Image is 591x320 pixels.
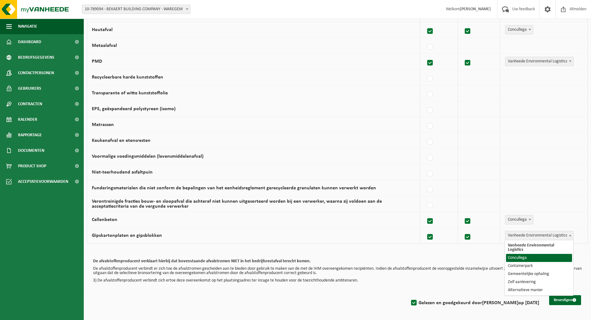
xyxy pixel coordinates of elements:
span: Product Shop [18,158,46,174]
button: Bevestigen [549,295,581,305]
label: Houtafval [92,27,113,32]
label: Gelezen en goedgekeurd door op [DATE] [410,298,539,308]
span: Concullega [505,215,533,224]
span: Kalender [18,112,37,127]
label: Metaalafval [92,43,117,48]
label: Voormalige voedingsmiddelen (levensmiddelenafval) [92,154,204,159]
span: Vanheede Environmental Logistics [505,231,573,240]
li: Concullega [506,254,572,262]
label: Keukenafval en etensresten [92,138,150,143]
span: Dashboard [18,34,41,50]
span: Gebruikers [18,81,41,96]
label: Gipskartonplaten en gipsblokken [92,233,162,238]
label: PMD [92,59,102,64]
span: Bedrijfsgegevens [18,50,54,65]
label: Cellenbeton [92,217,117,222]
label: Matrassen [92,122,114,127]
strong: [PERSON_NAME] [482,300,518,305]
li: Alternatieve manier [506,286,572,294]
label: EPS, geëxpandeerd polystyreen (isomo) [92,106,176,111]
strong: [PERSON_NAME] [460,7,491,11]
li: Zelf aanlevering [506,278,572,286]
li: Containerpark [506,262,572,270]
p: De afvalstoffenproducent verbindt er zich toe de afvalstromen gescheiden aan te bieden door gebru... [93,267,582,275]
b: De afvalstoffenproducent verklaart hierbij dat bovenstaande afvalstromen NIET in het bedrijfsrest... [93,259,311,264]
span: Navigatie [18,19,37,34]
span: Documenten [18,143,44,158]
span: Contactpersonen [18,65,54,81]
p: 3) De afvalstoffenproducent verbindt zich ertoe deze overeenkomst op het plaatsingsadres ter inza... [93,278,582,283]
label: Recycleerbare harde kunststoffen [92,75,163,80]
span: Vanheede Environmental Logistics [505,57,573,66]
span: 10-789094 - BEKAERT BUILDING COMPANY - WAREGEM [82,5,190,14]
label: Transparante of witte kunststoffolie [92,91,168,96]
span: Acceptatievoorwaarden [18,174,68,189]
span: Rapportage [18,127,42,143]
span: Contracten [18,96,42,112]
label: Verontreinigde fracties bouw- en sloopafval die achteraf niet kunnen uitgesorteerd worden bij een... [92,199,382,209]
li: Vanheede Environmental Logistics [506,241,572,254]
span: Concullega [505,25,533,34]
label: Niet-teerhoudend asfaltpuin [92,170,153,175]
label: Funderingsmaterialen die niet conform de bepalingen van het eenheidsreglement gerecycleerde granu... [92,186,376,191]
li: Gemeentelijke ophaling [506,270,572,278]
